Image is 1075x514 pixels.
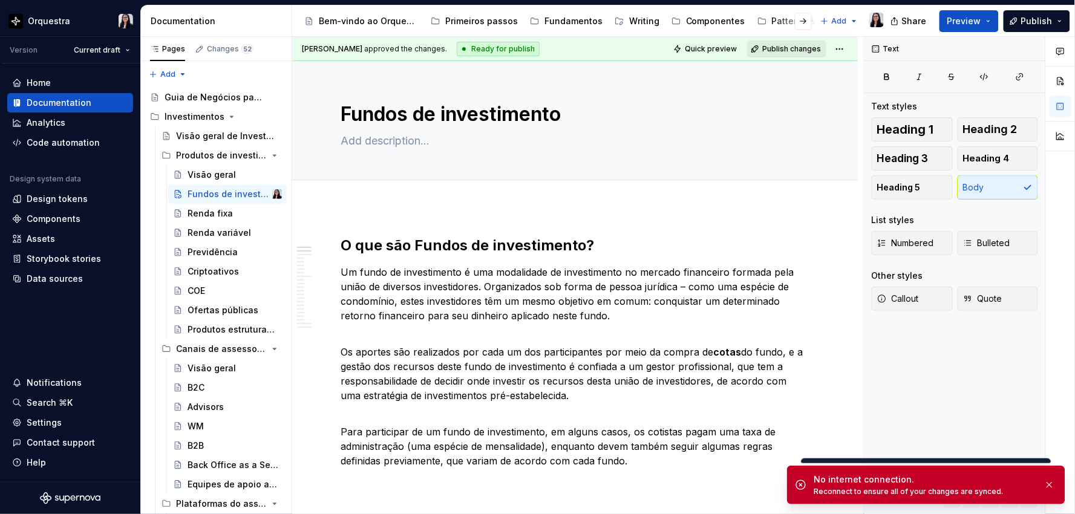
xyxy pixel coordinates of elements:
[168,223,287,242] a: Renda variável
[241,44,253,54] span: 52
[119,14,133,28] img: Isabela Braga
[168,397,287,417] a: Advisors
[10,45,38,55] div: Version
[426,11,523,31] a: Primeiros passos
[7,269,133,288] a: Data sources
[150,44,185,54] div: Pages
[40,492,100,504] svg: Supernova Logo
[145,66,191,83] button: Add
[68,42,136,59] button: Current draft
[872,270,923,282] div: Other styles
[958,117,1039,142] button: Heading 2
[963,293,1002,305] span: Quote
[27,233,55,245] div: Assets
[341,330,809,403] p: Os aportes são realizados por cada um dos participantes por meio da compra de do fundo, e a gestã...
[872,231,953,255] button: Numbered
[299,11,423,31] a: Bem-vindo ao Orquestra!
[302,44,362,53] span: [PERSON_NAME]
[963,123,1018,135] span: Heading 2
[8,14,23,28] img: 2d16a307-6340-4442-b48d-ad77c5bc40e7.png
[958,146,1039,171] button: Heading 4
[963,237,1010,249] span: Bulleted
[168,262,287,281] a: Criptoativos
[27,213,80,225] div: Components
[814,487,1034,496] div: Reconnect to ensure all of your changes are synced.
[165,91,264,103] div: Guia de Negócios para UX
[525,11,607,31] a: Fundamentos
[2,8,138,34] button: OrquestraIsabela Braga
[188,265,239,278] div: Criptoativos
[544,15,603,27] div: Fundamentos
[445,15,518,27] div: Primeiros passos
[338,100,807,129] textarea: Fundos de investimento
[872,175,953,200] button: Heading 5
[877,152,929,164] span: Heading 3
[7,209,133,229] a: Components
[188,401,224,413] div: Advisors
[869,13,884,27] img: Isabela Braga
[872,117,953,142] button: Heading 1
[188,207,233,220] div: Renda fixa
[157,339,287,359] div: Canais de assessoria de investimentos
[7,73,133,93] a: Home
[877,293,919,305] span: Callout
[188,246,238,258] div: Previdência
[877,123,934,135] span: Heading 1
[168,184,287,204] a: Fundos de investimentoIsabela Braga
[157,494,287,513] div: Plataformas do assessor
[176,130,276,142] div: Visão geral de Investimentos
[1021,15,1053,27] span: Publish
[7,373,133,392] button: Notifications
[629,15,659,27] div: Writing
[958,231,1039,255] button: Bulleted
[168,165,287,184] a: Visão geral
[176,498,267,510] div: Plataformas do assessor
[168,242,287,262] a: Previdência
[176,149,267,161] div: Produtos de investimento
[168,378,287,397] a: B2C
[7,229,133,249] a: Assets
[667,11,750,31] a: Componentes
[188,285,205,297] div: COE
[27,77,51,89] div: Home
[7,453,133,472] button: Help
[168,320,287,339] a: Produtos estruturados
[319,15,419,27] div: Bem-vindo ao Orquestra!
[7,189,133,209] a: Design tokens
[963,152,1010,164] span: Heading 4
[145,88,287,107] a: Guia de Negócios para UX
[877,237,934,249] span: Numbered
[610,11,664,31] a: Writing
[27,273,83,285] div: Data sources
[457,42,540,56] div: Ready for publish
[168,359,287,378] a: Visão geral
[168,301,287,320] a: Ofertas públicas
[28,15,70,27] div: Orquestra
[27,137,100,149] div: Code automation
[272,189,282,199] img: Isabela Braga
[10,174,81,184] div: Design system data
[939,10,999,32] button: Preview
[188,420,204,432] div: WM
[27,417,62,429] div: Settings
[713,346,741,358] strong: cotas
[685,44,737,54] span: Quick preview
[814,473,1034,486] div: No internet connection.
[1004,10,1070,32] button: Publish
[947,15,981,27] span: Preview
[877,181,921,194] span: Heading 5
[7,113,133,132] a: Analytics
[168,281,287,301] a: COE
[27,377,82,389] div: Notifications
[7,433,133,452] button: Contact support
[188,304,258,316] div: Ofertas públicas
[188,362,236,374] div: Visão geral
[157,146,287,165] div: Produtos de investimento
[168,475,287,494] a: Equipes de apoio aos canais
[27,253,101,265] div: Storybook stories
[188,440,204,452] div: B2B
[27,397,73,409] div: Search ⌘K
[27,193,88,205] div: Design tokens
[188,459,279,471] div: Back Office as a Service (BOaaS)
[832,16,847,26] span: Add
